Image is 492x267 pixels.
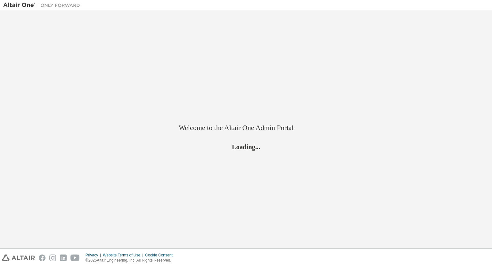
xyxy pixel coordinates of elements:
[179,123,313,132] h2: Welcome to the Altair One Admin Portal
[39,255,45,261] img: facebook.svg
[2,255,35,261] img: altair_logo.svg
[179,143,313,151] h2: Loading...
[3,2,83,8] img: Altair One
[86,253,103,258] div: Privacy
[103,253,145,258] div: Website Terms of Use
[86,258,176,263] p: © 2025 Altair Engineering, Inc. All Rights Reserved.
[70,255,80,261] img: youtube.svg
[145,253,176,258] div: Cookie Consent
[60,255,67,261] img: linkedin.svg
[49,255,56,261] img: instagram.svg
